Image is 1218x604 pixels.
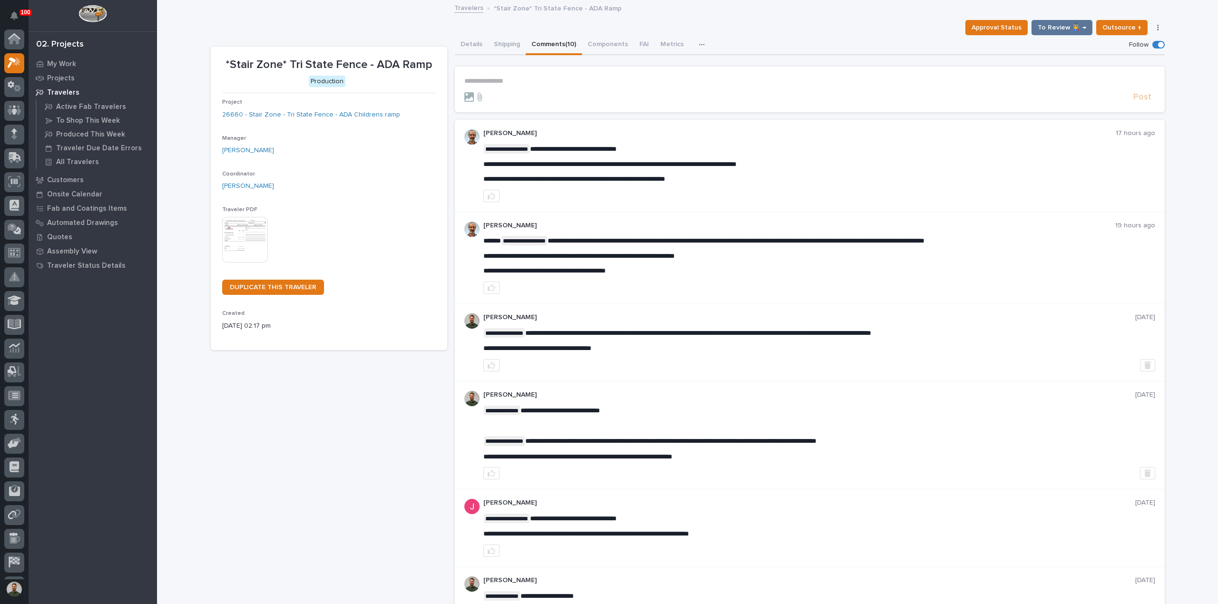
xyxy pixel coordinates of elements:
[56,130,125,139] p: Produced This Week
[454,2,483,13] a: Travelers
[47,262,126,270] p: Traveler Status Details
[483,190,500,202] button: like this post
[494,2,621,13] p: *Stair Zone* Tri State Fence - ADA Ramp
[222,136,246,141] span: Manager
[1135,499,1155,507] p: [DATE]
[483,313,1135,321] p: [PERSON_NAME]
[1038,22,1086,33] span: To Review 👨‍🏭 →
[483,222,1115,230] p: [PERSON_NAME]
[37,127,157,141] a: Produced This Week
[483,359,500,371] button: like this post
[965,20,1028,35] button: Approval Status
[56,144,142,153] p: Traveler Due Date Errors
[483,129,1116,137] p: [PERSON_NAME]
[37,100,157,113] a: Active Fab Travelers
[47,233,72,242] p: Quotes
[1135,576,1155,585] p: [DATE]
[483,545,500,557] button: like this post
[29,173,157,187] a: Customers
[309,76,345,88] div: Production
[29,201,157,215] a: Fab and Coatings Items
[29,215,157,230] a: Automated Drawings
[222,311,245,316] span: Created
[972,22,1022,33] span: Approval Status
[56,103,126,111] p: Active Fab Travelers
[222,58,436,72] p: *Stair Zone* Tri State Fence - ADA Ramp
[1096,20,1148,35] button: Outsource ↑
[47,74,75,83] p: Projects
[29,85,157,99] a: Travelers
[222,99,242,105] span: Project
[47,205,127,213] p: Fab and Coatings Items
[1129,41,1149,49] p: Follow
[36,39,84,50] div: 02. Projects
[29,187,157,201] a: Onsite Calendar
[1116,129,1155,137] p: 17 hours ago
[4,6,24,26] button: Notifications
[1130,92,1155,103] button: Post
[222,207,257,213] span: Traveler PDF
[1031,20,1092,35] button: To Review 👨‍🏭 →
[222,171,255,177] span: Coordinator
[21,9,30,16] p: 100
[1140,359,1155,371] button: Delete post
[47,247,97,256] p: Assembly View
[1133,92,1151,103] span: Post
[464,391,480,406] img: AATXAJw4slNr5ea0WduZQVIpKGhdapBAGQ9xVsOeEvl5=s96-c
[47,190,102,199] p: Onsite Calendar
[464,499,480,514] img: ACg8ocI-SXp0KwvcdjE4ZoRMyLsZRSgZqnEZt9q_hAaElEsh-D-asw=s96-c
[29,71,157,85] a: Projects
[47,60,76,68] p: My Work
[1135,391,1155,399] p: [DATE]
[483,282,500,294] button: like this post
[4,579,24,599] button: users-avatar
[47,88,79,97] p: Travelers
[29,244,157,258] a: Assembly View
[1140,467,1155,479] button: Delete post
[655,35,689,55] button: Metrics
[1135,313,1155,321] p: [DATE]
[56,117,120,125] p: To Shop This Week
[79,5,107,22] img: Workspace Logo
[455,35,488,55] button: Details
[12,11,24,27] div: Notifications100
[37,155,157,168] a: All Travelers
[222,146,274,156] a: [PERSON_NAME]
[582,35,634,55] button: Components
[483,391,1135,399] p: [PERSON_NAME]
[1102,22,1141,33] span: Outsource ↑
[56,158,99,166] p: All Travelers
[483,499,1135,507] p: [PERSON_NAME]
[222,181,274,191] a: [PERSON_NAME]
[483,467,500,479] button: like this post
[488,35,526,55] button: Shipping
[464,222,480,237] img: AOh14GhUnP333BqRmXh-vZ-TpYZQaFVsuOFmGre8SRZf2A=s96-c
[464,129,480,145] img: AOh14GhUnP333BqRmXh-vZ-TpYZQaFVsuOFmGre8SRZf2A=s96-c
[634,35,655,55] button: FAI
[483,576,1135,585] p: [PERSON_NAME]
[29,230,157,244] a: Quotes
[47,219,118,227] p: Automated Drawings
[29,258,157,273] a: Traveler Status Details
[222,321,436,331] p: [DATE] 02:17 pm
[222,280,324,295] a: DUPLICATE THIS TRAVELER
[526,35,582,55] button: Comments (10)
[29,57,157,71] a: My Work
[230,284,316,291] span: DUPLICATE THIS TRAVELER
[1115,222,1155,230] p: 19 hours ago
[47,176,84,185] p: Customers
[464,313,480,329] img: AATXAJw4slNr5ea0WduZQVIpKGhdapBAGQ9xVsOeEvl5=s96-c
[37,114,157,127] a: To Shop This Week
[37,141,157,155] a: Traveler Due Date Errors
[464,576,480,592] img: AATXAJw4slNr5ea0WduZQVIpKGhdapBAGQ9xVsOeEvl5=s96-c
[222,110,400,120] a: 26660 - Stair Zone - Tri State Fence - ADA Childrens ramp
